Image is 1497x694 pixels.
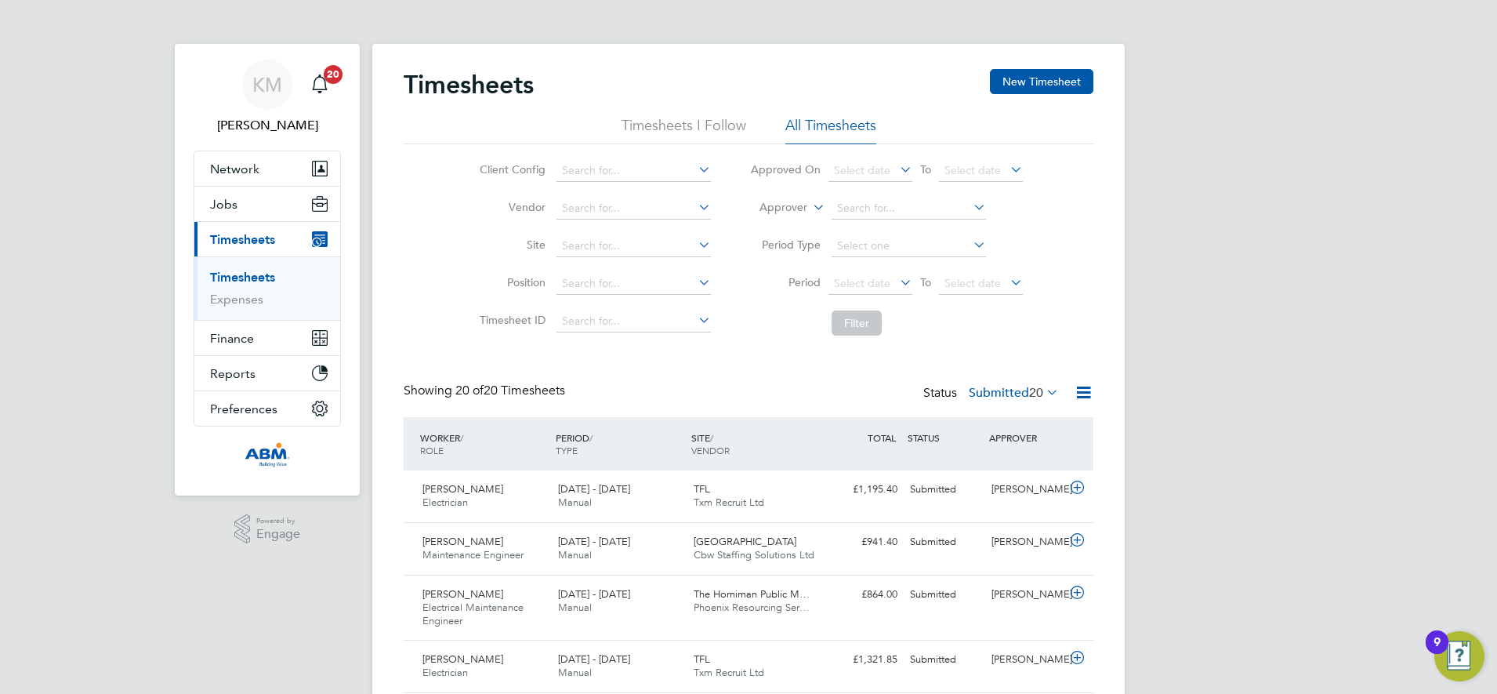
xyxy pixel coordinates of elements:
[691,444,730,456] span: VENDOR
[985,582,1067,608] div: [PERSON_NAME]
[558,548,592,561] span: Manual
[694,652,710,666] span: TFL
[822,647,904,673] div: £1,321.85
[915,272,936,292] span: To
[194,151,340,186] button: Network
[969,385,1059,401] label: Submitted
[324,65,343,84] span: 20
[904,423,985,452] div: STATUS
[558,535,630,548] span: [DATE] - [DATE]
[210,270,275,285] a: Timesheets
[420,444,444,456] span: ROLE
[455,383,484,398] span: 20 of
[475,200,546,214] label: Vendor
[834,163,890,177] span: Select date
[210,331,254,346] span: Finance
[985,423,1067,452] div: APPROVER
[558,666,592,679] span: Manual
[460,431,463,444] span: /
[556,198,711,220] input: Search for...
[904,647,985,673] div: Submitted
[694,666,764,679] span: Txm Recruit Ltd
[737,200,807,216] label: Approver
[210,162,259,176] span: Network
[944,276,1001,290] span: Select date
[558,601,592,614] span: Manual
[422,482,503,496] span: [PERSON_NAME]
[556,235,711,257] input: Search for...
[915,159,936,180] span: To
[822,582,904,608] div: £864.00
[475,162,546,176] label: Client Config
[404,69,534,100] h2: Timesheets
[750,162,821,176] label: Approved On
[475,275,546,289] label: Position
[556,444,578,456] span: TYPE
[422,496,468,509] span: Electrician
[422,548,524,561] span: Maintenance Engineer
[868,431,896,444] span: TOTAL
[404,383,568,399] div: Showing
[234,514,301,544] a: Powered byEngage
[558,482,630,496] span: [DATE] - [DATE]
[990,69,1093,94] button: New Timesheet
[556,273,711,295] input: Search for...
[834,276,890,290] span: Select date
[904,477,985,503] div: Submitted
[832,235,986,257] input: Select one
[832,311,882,336] button: Filter
[194,356,340,391] button: Reports
[985,477,1067,503] div: [PERSON_NAME]
[210,292,263,307] a: Expenses
[1434,642,1441,663] div: 9
[422,601,524,627] span: Electrical Maintenance Engineer
[694,482,710,496] span: TFL
[475,313,546,327] label: Timesheet ID
[822,529,904,555] div: £941.40
[422,587,503,601] span: [PERSON_NAME]
[475,238,546,252] label: Site
[556,160,711,182] input: Search for...
[832,198,986,220] input: Search for...
[985,647,1067,673] div: [PERSON_NAME]
[558,652,630,666] span: [DATE] - [DATE]
[923,383,1062,405] div: Status
[750,238,821,252] label: Period Type
[694,548,814,561] span: Cbw Staffing Solutions Ltd
[1029,385,1043,401] span: 20
[256,514,300,528] span: Powered by
[194,442,341,467] a: Go to home page
[422,535,503,548] span: [PERSON_NAME]
[904,582,985,608] div: Submitted
[194,187,340,221] button: Jobs
[416,423,552,464] div: WORKER
[622,116,746,144] li: Timesheets I Follow
[252,74,282,95] span: KM
[256,528,300,541] span: Engage
[558,496,592,509] span: Manual
[558,587,630,601] span: [DATE] - [DATE]
[194,321,340,355] button: Finance
[210,232,275,247] span: Timesheets
[194,391,340,426] button: Preferences
[785,116,876,144] li: All Timesheets
[944,163,1001,177] span: Select date
[1434,631,1484,681] button: Open Resource Center, 9 new notifications
[694,535,796,548] span: [GEOGRAPHIC_DATA]
[194,60,341,135] a: KM[PERSON_NAME]
[710,431,713,444] span: /
[985,529,1067,555] div: [PERSON_NAME]
[194,222,340,256] button: Timesheets
[304,60,335,110] a: 20
[455,383,565,398] span: 20 Timesheets
[422,652,503,666] span: [PERSON_NAME]
[822,477,904,503] div: £1,195.40
[210,197,237,212] span: Jobs
[422,666,468,679] span: Electrician
[589,431,593,444] span: /
[175,44,360,496] nav: Main navigation
[245,442,290,467] img: abm-technical-logo-retina.png
[904,529,985,555] div: Submitted
[552,423,687,464] div: PERIOD
[687,423,823,464] div: SITE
